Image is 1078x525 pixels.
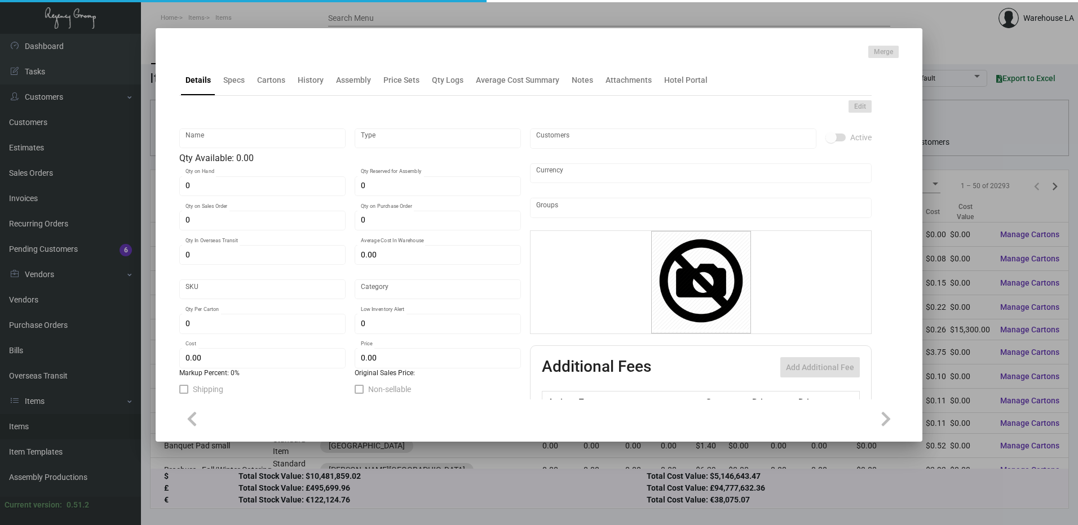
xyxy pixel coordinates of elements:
[536,134,811,143] input: Add new..
[786,363,854,372] span: Add Additional Fee
[576,391,703,411] th: Type
[868,46,899,58] button: Merge
[432,74,463,86] div: Qty Logs
[849,100,872,113] button: Edit
[476,74,559,86] div: Average Cost Summary
[542,391,577,411] th: Active
[257,74,285,86] div: Cartons
[796,391,846,411] th: Price type
[874,47,893,57] span: Merge
[703,391,749,411] th: Cost
[193,382,223,396] span: Shipping
[298,74,324,86] div: History
[67,499,89,511] div: 0.51.2
[383,74,419,86] div: Price Sets
[749,391,796,411] th: Price
[542,357,651,377] h2: Additional Fees
[780,357,860,377] button: Add Additional Fee
[664,74,708,86] div: Hotel Portal
[606,74,652,86] div: Attachments
[179,152,521,165] div: Qty Available: 0.00
[5,499,62,511] div: Current version:
[854,102,866,112] span: Edit
[536,203,866,212] input: Add new..
[572,74,593,86] div: Notes
[223,74,245,86] div: Specs
[368,382,411,396] span: Non-sellable
[336,74,371,86] div: Assembly
[850,131,872,144] span: Active
[185,74,211,86] div: Details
